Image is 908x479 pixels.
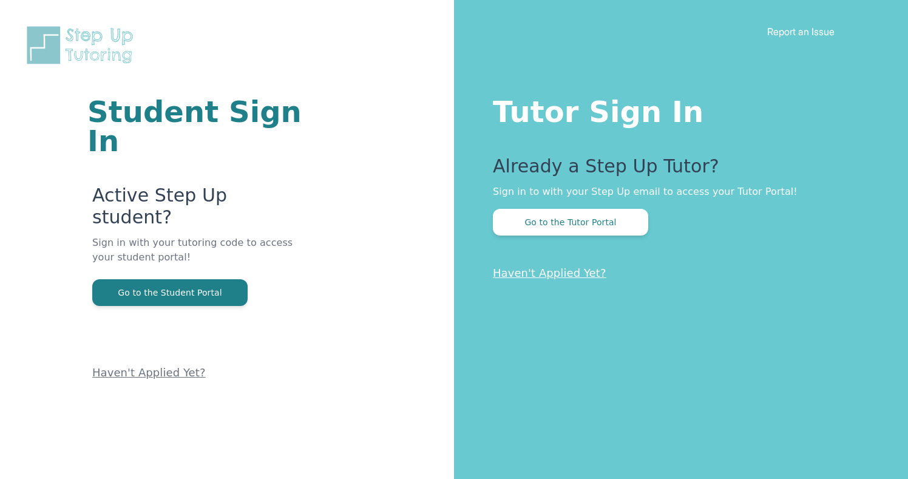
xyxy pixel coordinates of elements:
[92,287,248,298] a: Go to the Student Portal
[92,279,248,306] button: Go to the Student Portal
[493,216,648,228] a: Go to the Tutor Portal
[87,97,308,155] h1: Student Sign In
[92,366,206,379] a: Haven't Applied Yet?
[92,236,308,279] p: Sign in with your tutoring code to access your student portal!
[493,92,859,126] h1: Tutor Sign In
[24,24,141,66] img: Step Up Tutoring horizontal logo
[493,185,859,199] p: Sign in to with your Step Up email to access your Tutor Portal!
[767,25,835,38] a: Report an Issue
[493,155,859,185] p: Already a Step Up Tutor?
[493,267,606,279] a: Haven't Applied Yet?
[493,209,648,236] button: Go to the Tutor Portal
[92,185,308,236] p: Active Step Up student?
